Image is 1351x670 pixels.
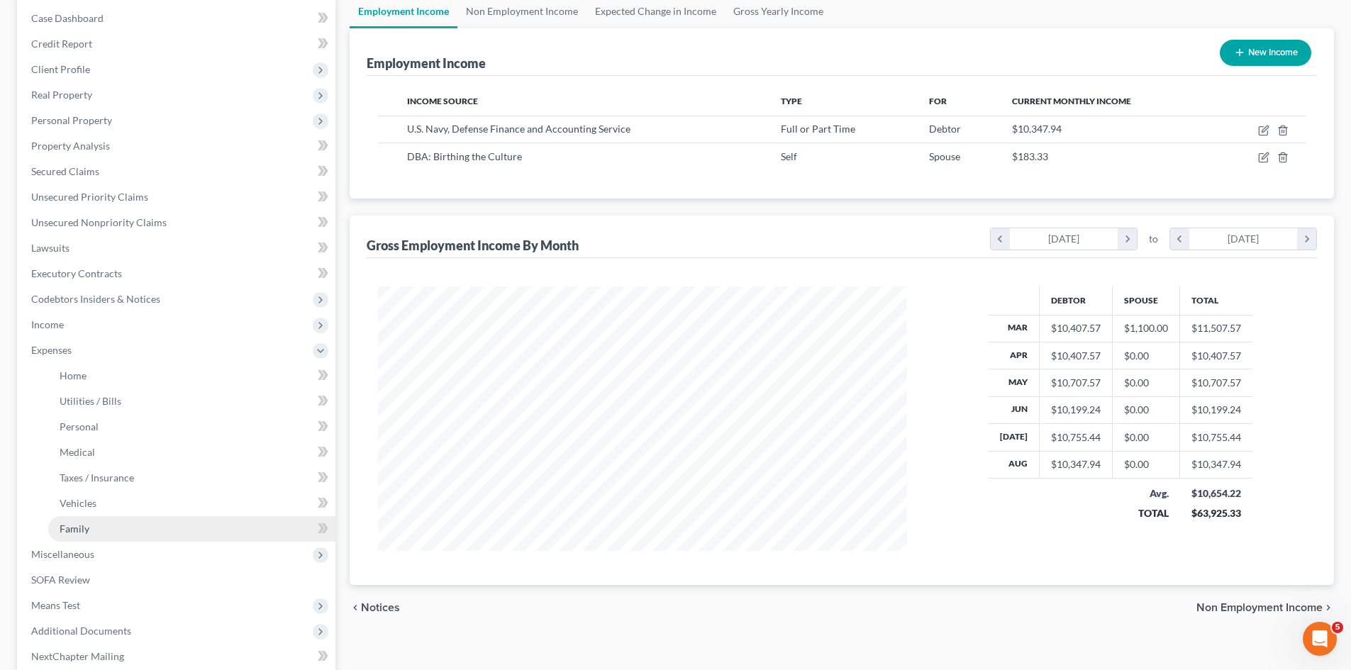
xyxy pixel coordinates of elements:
span: Family [60,523,89,535]
span: Unsecured Priority Claims [31,191,148,203]
a: Case Dashboard [20,6,335,31]
th: Mar [989,315,1040,342]
span: Credit Report [31,38,92,50]
span: Means Test [31,599,80,611]
i: chevron_right [1297,228,1316,250]
i: chevron_left [991,228,1010,250]
a: Medical [48,440,335,465]
a: Family [48,516,335,542]
a: Unsecured Priority Claims [20,184,335,210]
div: Avg. [1124,486,1169,501]
div: $1,100.00 [1124,321,1168,335]
span: to [1149,232,1158,246]
span: Spouse [929,150,960,162]
a: Vehicles [48,491,335,516]
a: Unsecured Nonpriority Claims [20,210,335,235]
a: Lawsuits [20,235,335,261]
span: $10,347.94 [1012,123,1062,135]
span: NextChapter Mailing [31,650,124,662]
div: $10,407.57 [1051,349,1101,363]
div: $0.00 [1124,403,1168,417]
div: TOTAL [1124,506,1169,520]
a: Secured Claims [20,159,335,184]
div: $10,707.57 [1051,376,1101,390]
th: Aug [989,451,1040,478]
span: DBA: Birthing the Culture [407,150,522,162]
span: Notices [361,602,400,613]
span: SOFA Review [31,574,90,586]
span: Codebtors Insiders & Notices [31,293,160,305]
span: Case Dashboard [31,12,104,24]
span: Client Profile [31,63,90,75]
th: Jun [989,396,1040,423]
div: $10,755.44 [1051,430,1101,445]
button: New Income [1220,40,1311,66]
iframe: Intercom live chat [1303,622,1337,656]
div: $10,654.22 [1191,486,1242,501]
div: $0.00 [1124,376,1168,390]
i: chevron_right [1323,602,1334,613]
th: May [989,369,1040,396]
div: Employment Income [367,55,486,72]
span: Miscellaneous [31,548,94,560]
span: Home [60,369,87,381]
a: Home [48,363,335,389]
div: $10,347.94 [1051,457,1101,471]
span: Non Employment Income [1196,602,1323,613]
th: Spouse [1113,286,1180,315]
span: Executory Contracts [31,267,122,279]
a: Taxes / Insurance [48,465,335,491]
span: Vehicles [60,497,96,509]
a: NextChapter Mailing [20,644,335,669]
span: Expenses [31,344,72,356]
span: Unsecured Nonpriority Claims [31,216,167,228]
a: Property Analysis [20,133,335,159]
span: Full or Part Time [781,123,855,135]
button: Non Employment Income chevron_right [1196,602,1334,613]
a: Personal [48,414,335,440]
span: Medical [60,446,95,458]
div: $0.00 [1124,457,1168,471]
div: [DATE] [1189,228,1298,250]
span: U.S. Navy, Defense Finance and Accounting Service [407,123,630,135]
td: $10,199.24 [1180,396,1253,423]
span: Additional Documents [31,625,131,637]
button: chevron_left Notices [350,602,400,613]
div: $0.00 [1124,349,1168,363]
span: 5 [1332,622,1343,633]
div: $10,199.24 [1051,403,1101,417]
th: Apr [989,342,1040,369]
span: Personal Property [31,114,112,126]
div: $10,407.57 [1051,321,1101,335]
span: Personal [60,420,99,432]
span: Lawsuits [31,242,70,254]
span: Taxes / Insurance [60,471,134,484]
span: For [929,96,947,106]
span: Income [31,318,64,330]
i: chevron_left [1170,228,1189,250]
td: $10,407.57 [1180,342,1253,369]
span: Real Property [31,89,92,101]
span: Self [781,150,797,162]
a: Credit Report [20,31,335,57]
span: Current Monthly Income [1012,96,1131,106]
div: $63,925.33 [1191,506,1242,520]
i: chevron_left [350,602,361,613]
td: $10,707.57 [1180,369,1253,396]
td: $11,507.57 [1180,315,1253,342]
div: Gross Employment Income By Month [367,237,579,254]
th: [DATE] [989,424,1040,451]
a: SOFA Review [20,567,335,593]
span: Type [781,96,802,106]
td: $10,347.94 [1180,451,1253,478]
span: $183.33 [1012,150,1048,162]
a: Utilities / Bills [48,389,335,414]
td: $10,755.44 [1180,424,1253,451]
th: Total [1180,286,1253,315]
span: Utilities / Bills [60,395,121,407]
th: Debtor [1040,286,1113,315]
a: Executory Contracts [20,261,335,286]
span: Property Analysis [31,140,110,152]
span: Debtor [929,123,961,135]
div: [DATE] [1010,228,1118,250]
